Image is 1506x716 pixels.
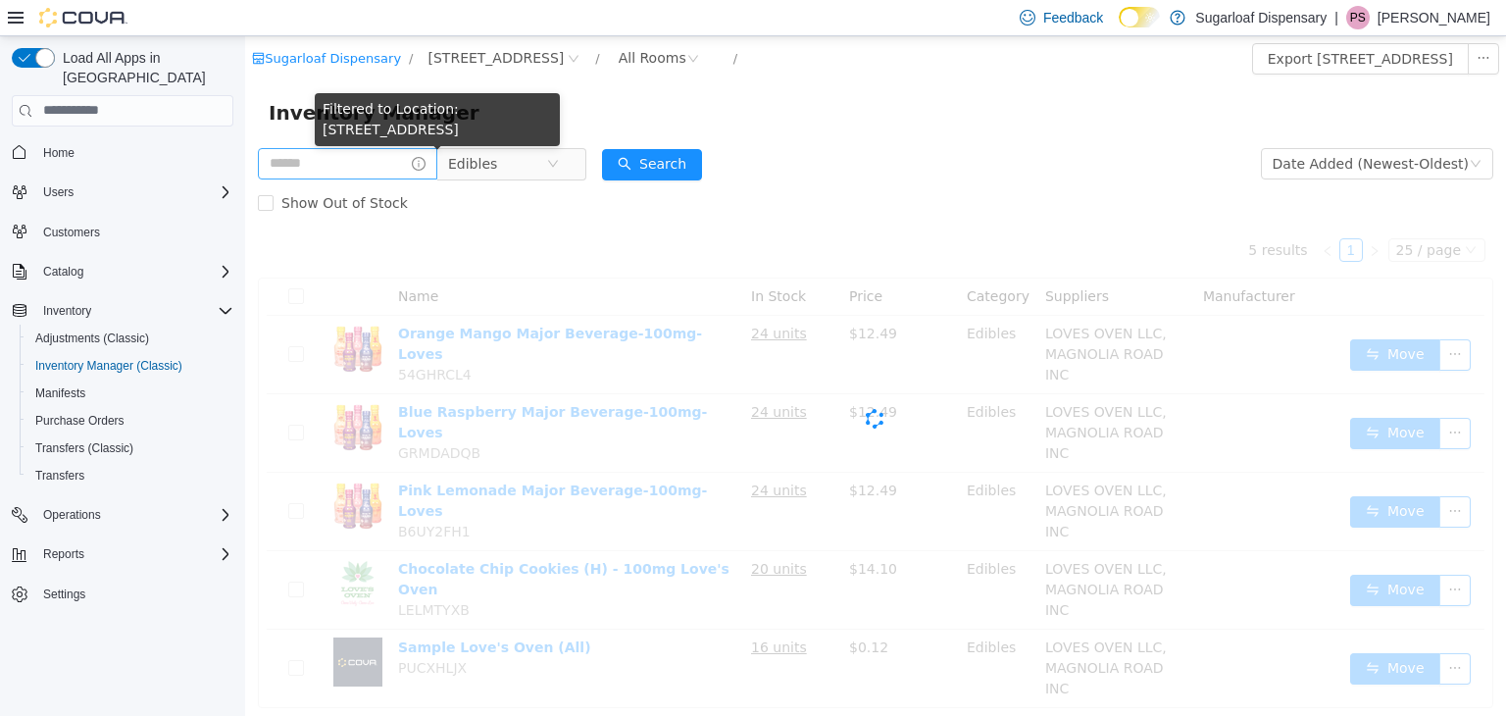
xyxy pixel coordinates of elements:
[35,180,233,204] span: Users
[1334,6,1338,29] p: |
[4,580,241,608] button: Settings
[35,299,233,323] span: Inventory
[43,184,74,200] span: Users
[12,130,233,660] nav: Complex example
[43,507,101,523] span: Operations
[4,258,241,285] button: Catalog
[27,436,141,460] a: Transfers (Classic)
[35,260,233,283] span: Catalog
[20,435,241,462] button: Transfers (Classic)
[20,325,241,352] button: Adjustments (Classic)
[183,11,320,32] span: 336 East Chestnut St
[20,380,241,407] button: Manifests
[43,264,83,280] span: Catalog
[4,218,241,246] button: Customers
[350,15,354,29] span: /
[35,221,108,244] a: Customers
[27,436,233,460] span: Transfers (Classic)
[35,358,182,374] span: Inventory Manager (Classic)
[35,331,149,346] span: Adjustments (Classic)
[1195,6,1327,29] p: Sugarloaf Dispensary
[167,121,180,134] i: icon: info-circle
[43,225,100,240] span: Customers
[35,413,125,429] span: Purchase Orders
[488,15,492,29] span: /
[35,220,233,244] span: Customers
[20,462,241,489] button: Transfers
[357,113,457,144] button: icon: searchSearch
[27,354,190,378] a: Inventory Manager (Classic)
[7,16,20,28] i: icon: shop
[35,260,91,283] button: Catalog
[4,297,241,325] button: Inventory
[27,327,233,350] span: Adjustments (Classic)
[1350,6,1366,29] span: PS
[27,409,132,433] a: Purchase Orders
[4,179,241,206] button: Users
[27,327,157,350] a: Adjustments (Classic)
[374,7,441,36] div: All Rooms
[4,138,241,167] button: Home
[55,48,233,87] span: Load All Apps in [GEOGRAPHIC_DATA]
[43,546,84,562] span: Reports
[35,440,133,456] span: Transfers (Classic)
[164,15,168,29] span: /
[39,8,127,27] img: Cova
[1223,7,1254,38] button: icon: ellipsis
[43,145,75,161] span: Home
[4,501,241,529] button: Operations
[27,464,233,487] span: Transfers
[4,540,241,568] button: Reports
[1378,6,1490,29] p: [PERSON_NAME]
[35,503,233,527] span: Operations
[35,140,233,165] span: Home
[27,409,233,433] span: Purchase Orders
[27,354,233,378] span: Inventory Manager (Classic)
[43,303,91,319] span: Inventory
[43,587,85,602] span: Settings
[24,61,246,92] span: Inventory Manager
[1346,6,1370,29] div: Patrick Stover
[35,582,233,606] span: Settings
[27,382,233,405] span: Manifests
[20,352,241,380] button: Inventory Manager (Classic)
[1043,8,1103,27] span: Feedback
[203,113,252,142] span: Edibles
[35,468,84,484] span: Transfers
[35,385,85,401] span: Manifests
[35,542,233,566] span: Reports
[35,141,82,165] a: Home
[35,583,93,606] a: Settings
[1028,113,1224,142] div: Date Added (Newest-Oldest)
[7,15,156,29] a: icon: shopSugarloaf Dispensary
[70,57,315,110] div: Filtered to Location: [STREET_ADDRESS]
[1007,7,1224,38] button: Export [STREET_ADDRESS]
[27,464,92,487] a: Transfers
[1119,27,1120,28] span: Dark Mode
[1225,122,1236,135] i: icon: down
[20,407,241,435] button: Purchase Orders
[35,180,81,204] button: Users
[35,299,99,323] button: Inventory
[27,382,93,405] a: Manifests
[35,542,92,566] button: Reports
[1119,7,1160,27] input: Dark Mode
[28,159,171,175] span: Show Out of Stock
[35,503,109,527] button: Operations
